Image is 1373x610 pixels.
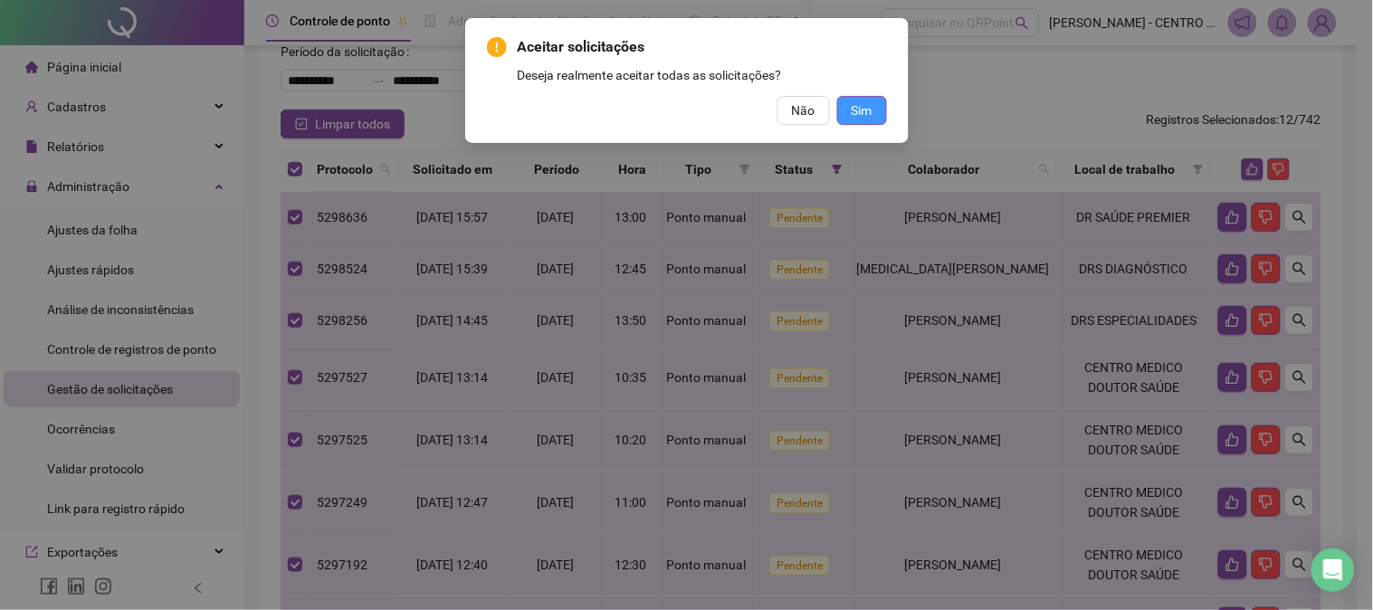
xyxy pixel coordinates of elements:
[852,100,872,120] span: Sim
[777,96,830,125] button: Não
[837,96,887,125] button: Sim
[518,65,887,85] div: Deseja realmente aceitar todas as solicitações?
[487,37,507,57] span: exclamation-circle
[518,36,887,58] span: Aceitar solicitações
[1311,548,1355,592] div: Open Intercom Messenger
[792,100,815,120] span: Não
